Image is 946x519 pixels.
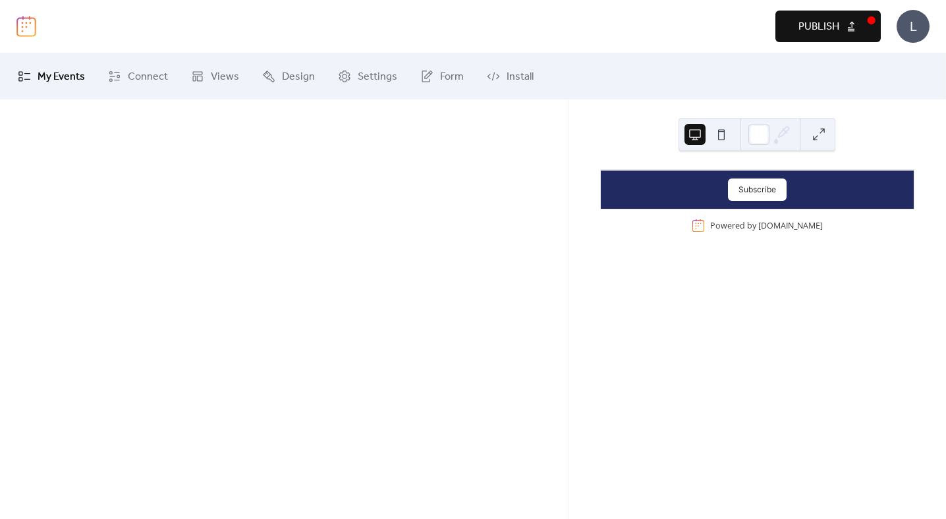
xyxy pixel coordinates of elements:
[440,69,464,85] span: Form
[728,178,787,201] button: Subscribe
[358,69,397,85] span: Settings
[16,16,36,37] img: logo
[98,59,178,94] a: Connect
[181,59,249,94] a: Views
[710,220,823,231] div: Powered by
[798,19,839,35] span: Publish
[8,59,95,94] a: My Events
[38,69,85,85] span: My Events
[758,220,823,231] a: [DOMAIN_NAME]
[128,69,168,85] span: Connect
[775,11,881,42] button: Publish
[507,69,534,85] span: Install
[282,69,315,85] span: Design
[211,69,239,85] span: Views
[328,59,407,94] a: Settings
[410,59,474,94] a: Form
[897,10,930,43] div: L
[477,59,543,94] a: Install
[252,59,325,94] a: Design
